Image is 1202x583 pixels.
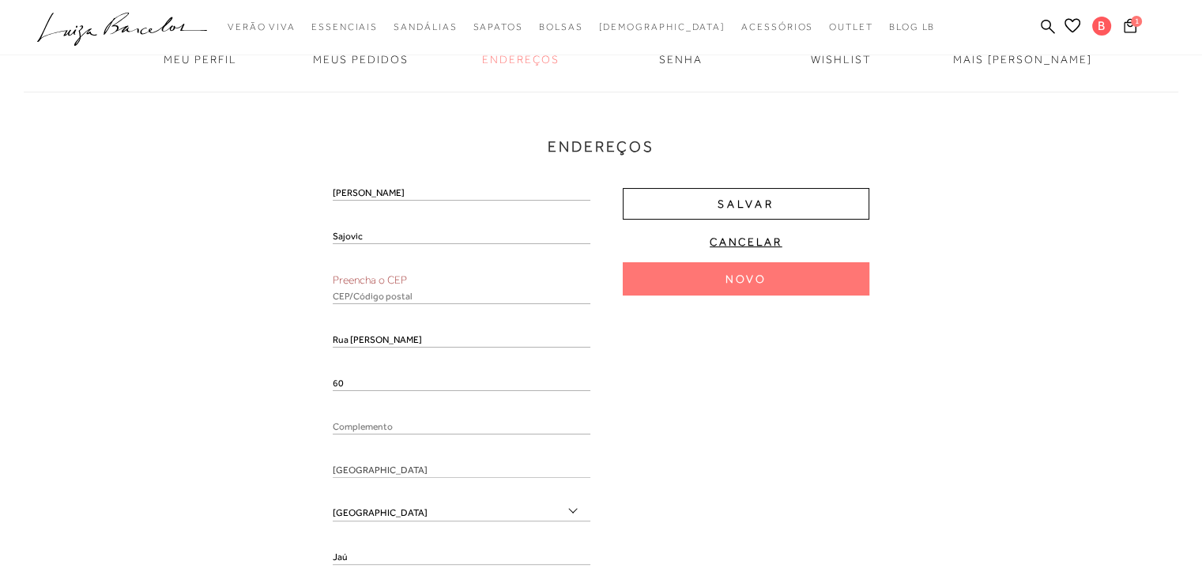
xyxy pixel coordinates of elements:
[598,13,725,42] a: noSubCategoriesText
[228,13,296,42] a: noSubCategoriesText
[1092,17,1111,36] span: B
[741,13,813,42] a: noSubCategoriesText
[333,375,590,391] input: Número
[539,13,583,42] a: noSubCategoriesText
[333,332,590,348] input: Endereço
[718,197,774,212] span: Salvar
[333,185,590,201] input: Nome
[228,21,296,32] span: Verão Viva
[473,21,522,32] span: Sapatos
[623,262,869,295] button: Novo
[659,53,703,66] span: SENHA
[598,21,725,32] span: [DEMOGRAPHIC_DATA]
[24,136,1178,159] h3: Endereços
[164,53,237,66] span: MEU PERFIL
[623,188,869,220] button: Salvar
[311,21,378,32] span: Essenciais
[725,272,767,287] span: Novo
[1131,16,1142,27] span: 1
[829,21,873,32] span: Outlet
[333,288,590,304] input: CEP/Código postal
[333,228,590,244] input: Sobrenome
[394,13,457,42] a: noSubCategoriesText
[829,13,873,42] a: noSubCategoriesText
[333,462,590,478] input: Bairro
[1085,16,1119,40] button: B
[311,13,378,42] a: noSubCategoriesText
[333,273,407,286] span: Preencha o CEP
[1119,17,1141,39] button: 1
[811,53,872,66] span: WISHLIST
[623,234,869,250] button: Cancelar
[333,419,590,434] input: Complemento
[710,235,782,250] span: Cancelar
[394,21,457,32] span: Sandálias
[539,21,583,32] span: Bolsas
[889,21,935,32] span: BLOG LB
[889,13,935,42] a: BLOG LB
[482,53,560,66] span: ENDEREÇOS
[473,13,522,42] a: noSubCategoriesText
[333,549,590,565] input: Cidade
[741,21,813,32] span: Acessórios
[952,53,1091,66] span: MAIS [PERSON_NAME]
[313,53,409,66] span: MEUS PEDIDOS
